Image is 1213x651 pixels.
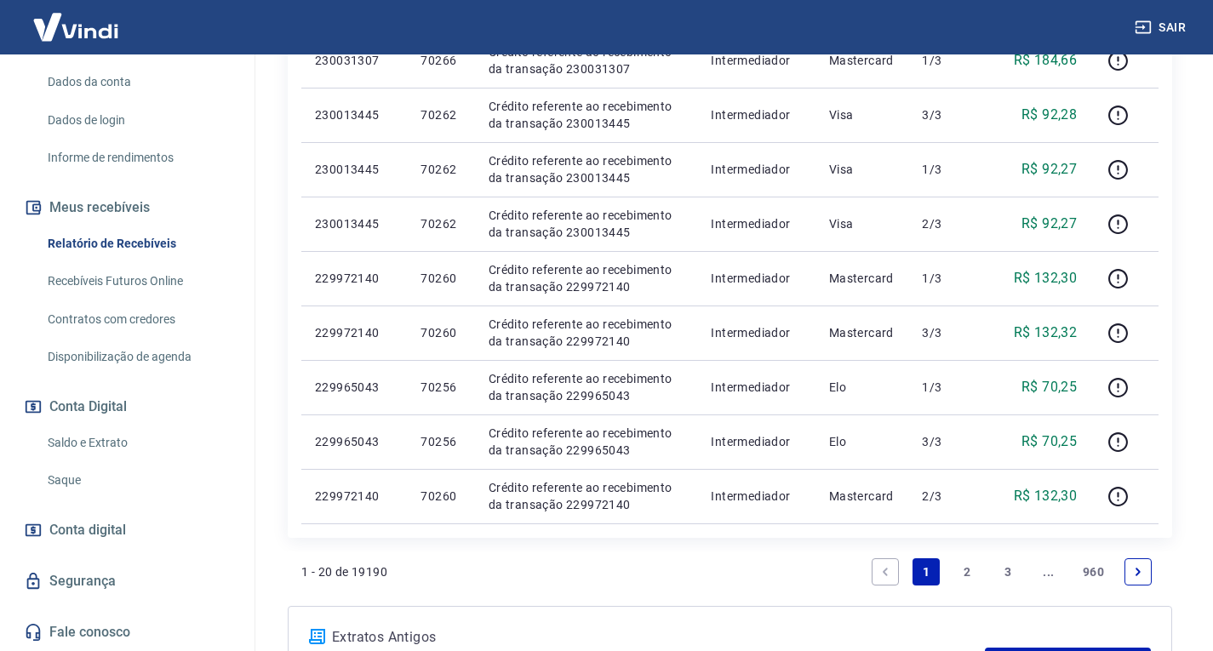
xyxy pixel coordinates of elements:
[1021,377,1077,397] p: R$ 70,25
[315,52,393,69] p: 230031307
[922,324,972,341] p: 3/3
[1014,268,1078,288] p: R$ 132,30
[711,106,801,123] p: Intermediador
[421,270,461,287] p: 70260
[1021,431,1077,452] p: R$ 70,25
[829,324,895,341] p: Mastercard
[315,379,393,396] p: 229965043
[711,488,801,505] p: Intermediador
[829,488,895,505] p: Mastercard
[829,433,895,450] p: Elo
[421,324,461,341] p: 70260
[489,261,684,295] p: Crédito referente ao recebimento da transação 229972140
[1014,486,1078,506] p: R$ 132,30
[922,215,972,232] p: 2/3
[829,379,895,396] p: Elo
[489,152,684,186] p: Crédito referente ao recebimento da transação 230013445
[1021,214,1077,234] p: R$ 92,27
[872,558,899,585] a: Previous page
[41,226,234,261] a: Relatório de Recebíveis
[829,270,895,287] p: Mastercard
[421,161,461,178] p: 70262
[922,379,972,396] p: 1/3
[41,103,234,138] a: Dados de login
[1021,105,1077,125] p: R$ 92,28
[20,562,234,600] a: Segurança
[20,189,234,226] button: Meus recebíveis
[421,52,461,69] p: 70266
[829,52,895,69] p: Mastercard
[315,215,393,232] p: 230013445
[1035,558,1062,585] a: Jump forward
[711,433,801,450] p: Intermediador
[1124,558,1152,585] a: Next page
[489,479,684,513] p: Crédito referente ao recebimento da transação 229972140
[20,614,234,651] a: Fale conosco
[489,370,684,404] p: Crédito referente ao recebimento da transação 229965043
[829,215,895,232] p: Visa
[922,161,972,178] p: 1/3
[953,558,981,585] a: Page 2
[1076,558,1111,585] a: Page 960
[41,264,234,299] a: Recebíveis Futuros Online
[1131,12,1193,43] button: Sair
[711,52,801,69] p: Intermediador
[489,43,684,77] p: Crédito referente ao recebimento da transação 230031307
[829,161,895,178] p: Visa
[20,511,234,549] a: Conta digital
[41,302,234,337] a: Contratos com credores
[301,563,387,580] p: 1 - 20 de 19190
[711,324,801,341] p: Intermediador
[421,379,461,396] p: 70256
[421,106,461,123] p: 70262
[711,161,801,178] p: Intermediador
[489,98,684,132] p: Crédito referente ao recebimento da transação 230013445
[922,433,972,450] p: 3/3
[315,488,393,505] p: 229972140
[711,270,801,287] p: Intermediador
[489,207,684,241] p: Crédito referente ao recebimento da transação 230013445
[1014,50,1078,71] p: R$ 184,66
[711,215,801,232] p: Intermediador
[913,558,940,585] a: Page 1 is your current page
[421,215,461,232] p: 70262
[1014,323,1078,343] p: R$ 132,32
[41,425,234,460] a: Saldo e Extrato
[315,270,393,287] p: 229972140
[20,388,234,425] button: Conta Digital
[421,488,461,505] p: 70260
[421,433,461,450] p: 70256
[41,140,234,175] a: Informe de rendimentos
[489,425,684,459] p: Crédito referente ao recebimento da transação 229965043
[711,379,801,396] p: Intermediador
[829,106,895,123] p: Visa
[309,629,325,644] img: ícone
[865,551,1159,592] ul: Pagination
[922,106,972,123] p: 3/3
[489,316,684,350] p: Crédito referente ao recebimento da transação 229972140
[315,161,393,178] p: 230013445
[20,1,131,53] img: Vindi
[922,270,972,287] p: 1/3
[41,463,234,498] a: Saque
[315,324,393,341] p: 229972140
[41,65,234,100] a: Dados da conta
[315,433,393,450] p: 229965043
[315,106,393,123] p: 230013445
[994,558,1021,585] a: Page 3
[1021,159,1077,180] p: R$ 92,27
[922,52,972,69] p: 1/3
[922,488,972,505] p: 2/3
[49,518,126,542] span: Conta digital
[332,627,985,648] p: Extratos Antigos
[41,340,234,374] a: Disponibilização de agenda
